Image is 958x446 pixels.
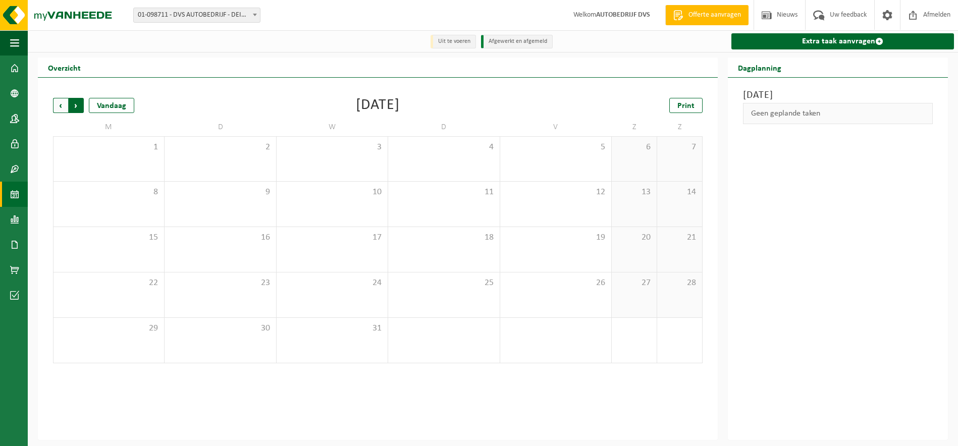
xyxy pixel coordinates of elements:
[505,232,606,243] span: 19
[170,142,271,153] span: 2
[69,98,84,113] span: Volgende
[662,232,697,243] span: 21
[38,58,91,77] h2: Overzicht
[665,5,749,25] a: Offerte aanvragen
[505,187,606,198] span: 12
[134,8,260,22] span: 01-098711 - DVS AUTOBEDRIJF - DEINZE
[617,187,652,198] span: 13
[388,118,500,136] td: D
[53,98,68,113] span: Vorige
[393,232,494,243] span: 18
[617,142,652,153] span: 6
[282,187,383,198] span: 10
[89,98,134,113] div: Vandaag
[59,323,159,334] span: 29
[743,88,933,103] h3: [DATE]
[505,277,606,289] span: 26
[393,187,494,198] span: 11
[170,277,271,289] span: 23
[133,8,260,23] span: 01-098711 - DVS AUTOBEDRIJF - DEINZE
[686,10,743,20] span: Offerte aanvragen
[356,98,400,113] div: [DATE]
[728,58,791,77] h2: Dagplanning
[505,142,606,153] span: 5
[662,187,697,198] span: 14
[743,103,933,124] div: Geen geplande taken
[677,102,695,110] span: Print
[282,142,383,153] span: 3
[657,118,703,136] td: Z
[612,118,657,136] td: Z
[731,33,954,49] a: Extra taak aanvragen
[596,11,650,19] strong: AUTOBEDRIJF DVS
[170,323,271,334] span: 30
[500,118,612,136] td: V
[282,277,383,289] span: 24
[481,35,553,48] li: Afgewerkt en afgemeld
[59,187,159,198] span: 8
[669,98,703,113] a: Print
[59,277,159,289] span: 22
[170,187,271,198] span: 9
[617,232,652,243] span: 20
[393,142,494,153] span: 4
[282,323,383,334] span: 31
[617,277,652,289] span: 27
[59,232,159,243] span: 15
[170,232,271,243] span: 16
[662,277,697,289] span: 28
[165,118,276,136] td: D
[393,277,494,289] span: 25
[282,232,383,243] span: 17
[662,142,697,153] span: 7
[53,118,165,136] td: M
[431,35,476,48] li: Uit te voeren
[277,118,388,136] td: W
[59,142,159,153] span: 1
